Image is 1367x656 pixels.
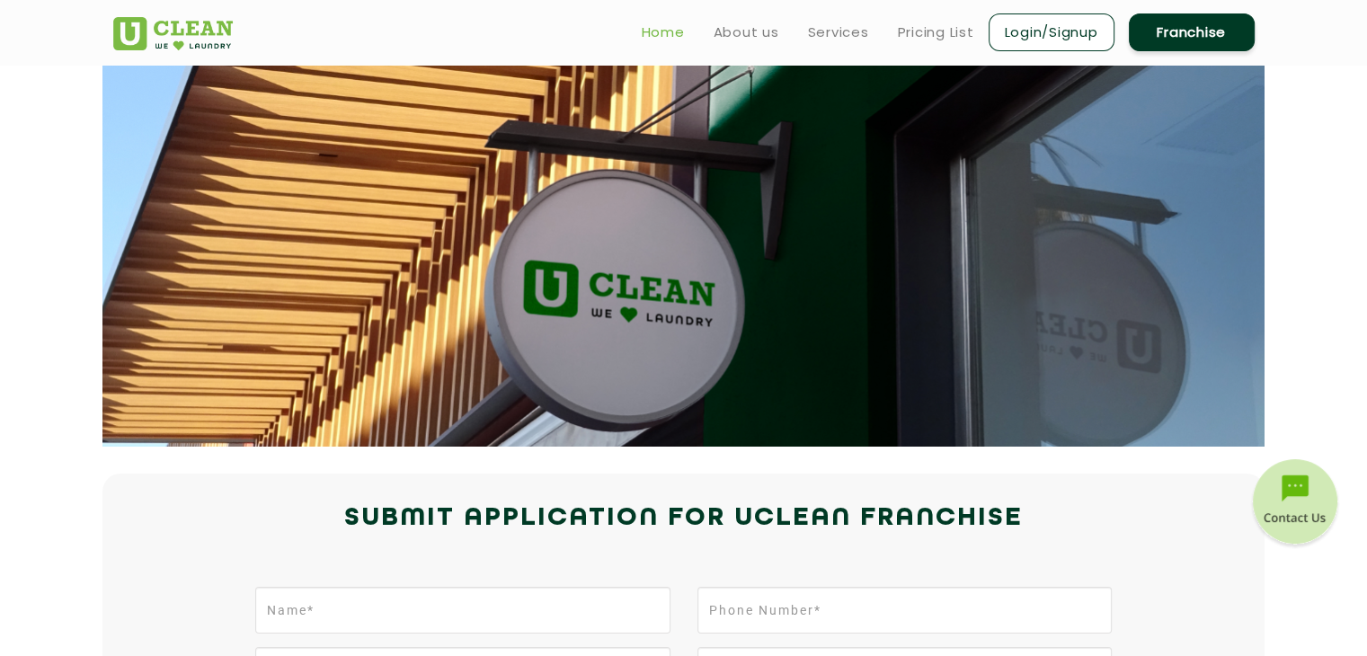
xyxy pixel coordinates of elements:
img: UClean Laundry and Dry Cleaning [113,17,233,50]
input: Name* [255,587,670,634]
a: Franchise [1129,13,1255,51]
a: Home [642,22,685,43]
a: Services [808,22,869,43]
img: contact-btn [1250,459,1340,549]
a: Pricing List [898,22,974,43]
a: Login/Signup [989,13,1114,51]
input: Phone Number* [697,587,1112,634]
a: About us [714,22,779,43]
h2: Submit Application for UCLEAN FRANCHISE [113,497,1255,540]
